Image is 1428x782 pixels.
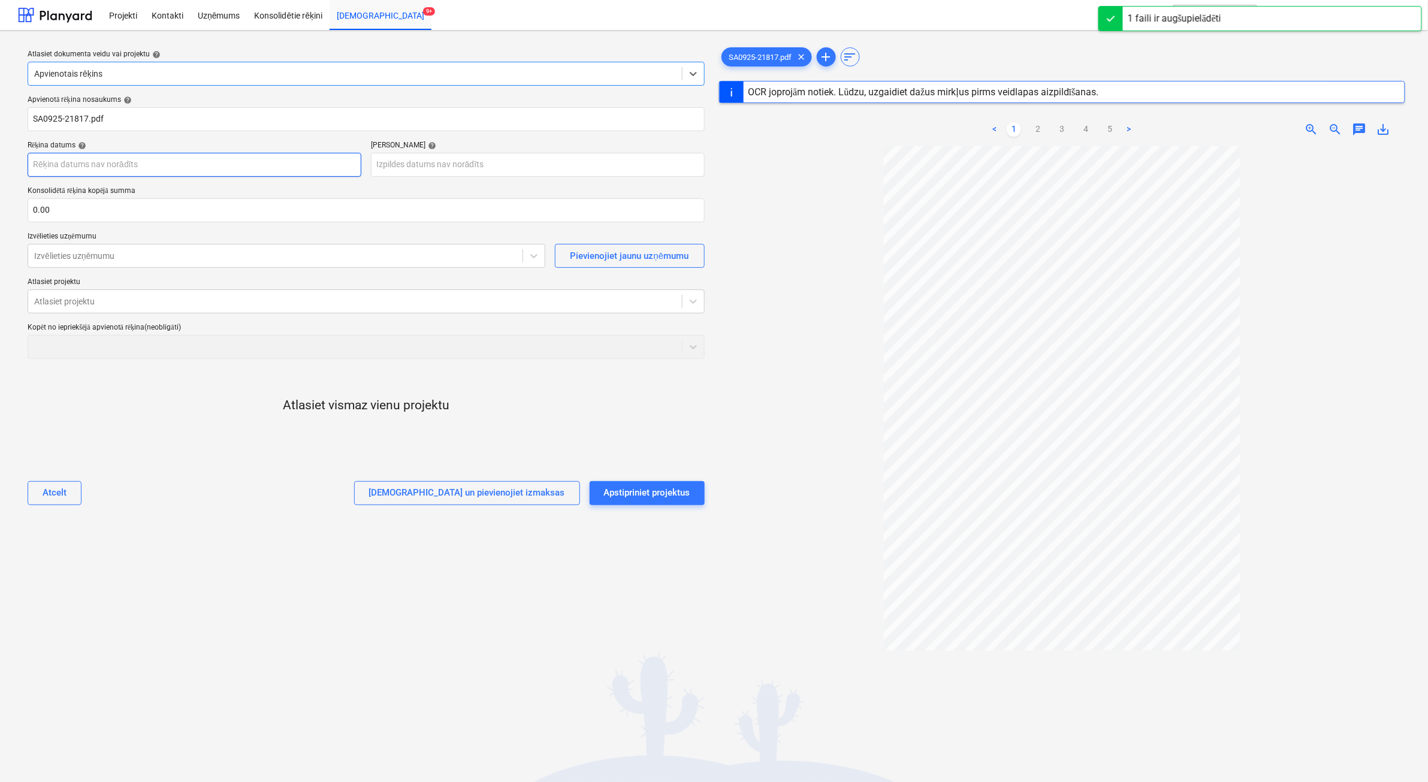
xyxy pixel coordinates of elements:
[354,481,580,505] button: [DEMOGRAPHIC_DATA] un pievienojiet izmaksas
[283,397,449,414] p: Atlasiet vismaz vienu projektu
[1122,122,1136,137] a: Next page
[1128,11,1221,26] div: 1 faili ir augšupielādēti
[1352,122,1367,137] span: chat
[28,481,81,505] button: Atcelt
[76,141,86,150] span: help
[28,107,705,131] input: Apvienotā rēķina nosaukums
[1376,122,1391,137] span: save_alt
[1103,122,1117,137] a: Page 5
[1055,122,1069,137] a: Page 3
[1007,122,1021,137] a: Page 1 is your current page
[722,53,799,62] span: SA0925-21817.pdf
[555,244,705,268] button: Pievienojiet jaunu uzņēmumu
[843,50,858,64] span: sort
[28,50,705,59] div: Atlasiet dokumenta veidu vai projektu
[795,50,809,64] span: clear
[371,153,705,177] input: Izpildes datums nav norādīts
[988,122,1002,137] a: Previous page
[1031,122,1045,137] a: Page 2
[150,50,161,59] span: help
[28,95,705,105] div: Apvienotā rēķina nosaukums
[721,47,812,67] div: SA0925-21817.pdf
[121,96,132,104] span: help
[28,277,705,289] p: Atlasiet projektu
[1368,724,1428,782] iframe: Chat Widget
[1079,122,1093,137] a: Page 4
[1329,122,1343,137] span: zoom_out
[425,141,436,150] span: help
[28,232,545,244] p: Izvēlieties uzņēmumu
[590,481,705,505] button: Apstipriniet projektus
[748,86,1099,98] div: OCR joprojām notiek. Lūdzu, uzgaidiet dažus mirkļus pirms veidlapas aizpildīšanas.
[604,485,690,500] div: Apstipriniet projektus
[28,141,361,150] div: Rēķina datums
[28,186,705,198] p: Konsolidētā rēķina kopējā summa
[28,153,361,177] input: Rēķina datums nav norādīts
[819,50,834,64] span: add
[371,141,705,150] div: [PERSON_NAME]
[570,248,689,264] div: Pievienojiet jaunu uzņēmumu
[1305,122,1319,137] span: zoom_in
[28,323,705,333] div: Kopēt no iepriekšējā apvienotā rēķina (neobligāti)
[43,485,67,500] div: Atcelt
[28,198,705,222] input: Konsolidētā rēķina kopējā summa
[423,7,435,16] span: 9+
[369,485,565,500] div: [DEMOGRAPHIC_DATA] un pievienojiet izmaksas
